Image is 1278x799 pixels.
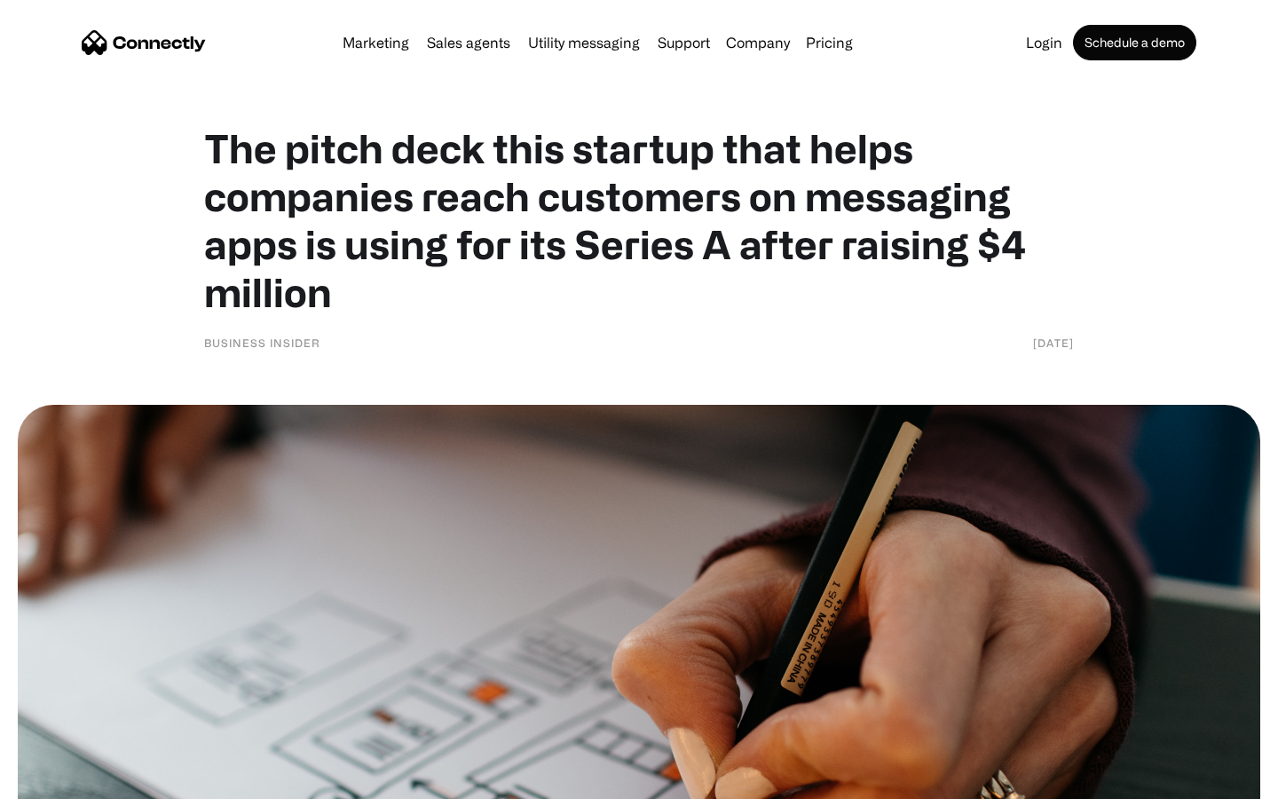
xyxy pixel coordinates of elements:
[204,334,320,352] div: Business Insider
[35,768,106,793] ul: Language list
[1033,334,1074,352] div: [DATE]
[1019,36,1069,50] a: Login
[651,36,717,50] a: Support
[420,36,517,50] a: Sales agents
[1073,25,1196,60] a: Schedule a demo
[799,36,860,50] a: Pricing
[335,36,416,50] a: Marketing
[726,30,790,55] div: Company
[204,124,1074,316] h1: The pitch deck this startup that helps companies reach customers on messaging apps is using for i...
[521,36,647,50] a: Utility messaging
[18,768,106,793] aside: Language selected: English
